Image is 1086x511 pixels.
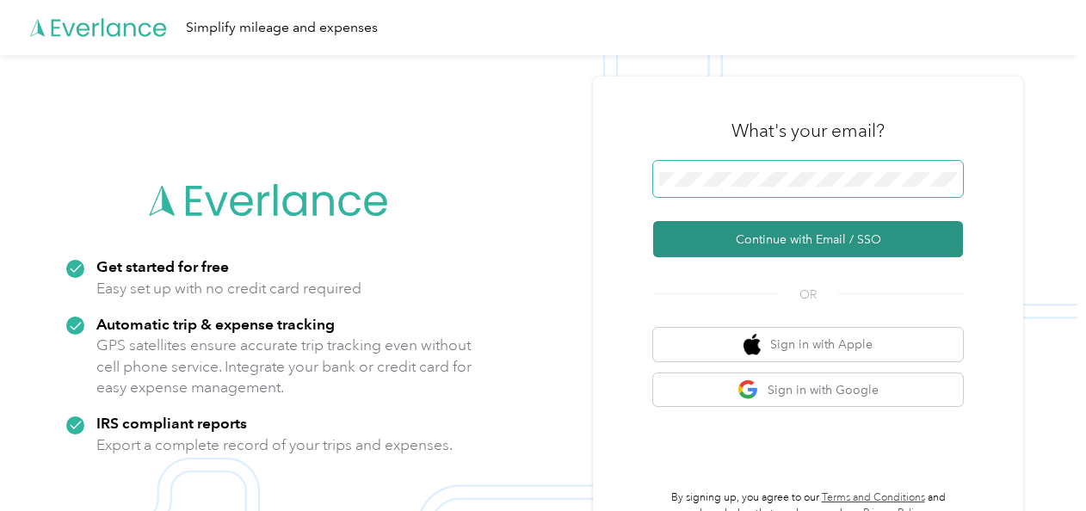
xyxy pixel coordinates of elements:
button: google logoSign in with Google [653,373,963,407]
div: Simplify mileage and expenses [186,17,378,39]
h3: What's your email? [731,119,885,143]
p: GPS satellites ensure accurate trip tracking even without cell phone service. Integrate your bank... [96,335,472,398]
button: apple logoSign in with Apple [653,328,963,361]
p: Export a complete record of your trips and expenses. [96,434,453,456]
button: Continue with Email / SSO [653,221,963,257]
img: google logo [737,379,759,401]
img: apple logo [744,334,761,355]
strong: Automatic trip & expense tracking [96,315,335,333]
strong: Get started for free [96,257,229,275]
span: OR [778,286,838,304]
p: Easy set up with no credit card required [96,278,361,299]
a: Terms and Conditions [822,491,925,504]
strong: IRS compliant reports [96,414,247,432]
